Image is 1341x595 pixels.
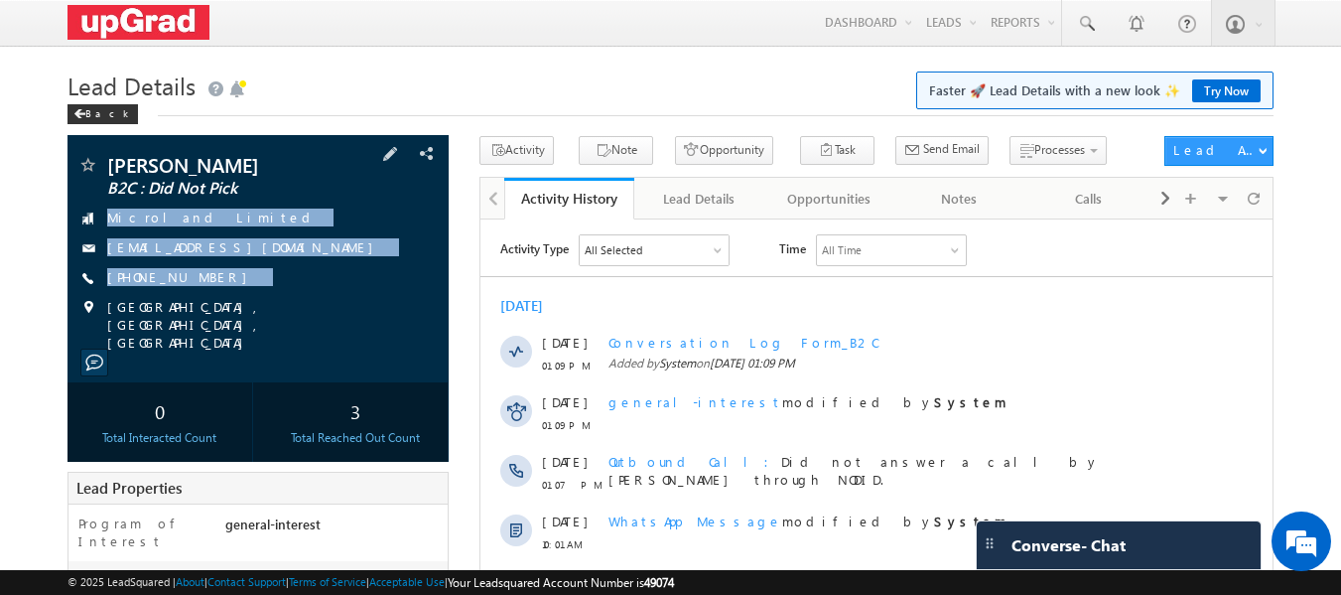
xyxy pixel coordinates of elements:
[454,570,526,587] strong: System
[650,187,746,211] div: Lead Details
[128,114,396,131] span: Conversation Log Form_B2C
[99,16,248,46] div: All Selected
[220,515,449,542] div: general-interest
[67,5,210,40] img: Custom Logo
[923,140,980,158] span: Send Email
[62,375,121,393] span: 10:00 AM
[299,15,326,45] span: Time
[800,136,874,165] button: Task
[128,570,526,588] span: modified by
[1011,536,1126,554] span: Converse - Chat
[1009,136,1107,165] button: Processes
[107,155,342,175] span: [PERSON_NAME]
[454,174,526,191] strong: System
[179,136,215,151] span: System
[910,187,1006,211] div: Notes
[72,429,247,447] div: Total Interacted Count
[764,178,894,220] a: Opportunities
[62,570,106,588] span: [DATE]
[128,425,234,447] span: View more
[229,136,315,151] span: [DATE] 01:09 PM
[20,466,84,484] div: [DATE]
[579,136,653,165] button: Note
[1024,178,1154,220] a: Calls
[268,429,443,447] div: Total Reached Out Count
[62,137,121,155] span: 01:09 PM
[179,524,215,539] span: System
[103,104,334,130] div: Chat with us now
[128,135,708,153] span: Added by on
[894,178,1024,220] a: Notes
[62,353,106,371] span: [DATE]
[128,174,302,191] span: general-interest
[62,316,121,334] span: 10:01 AM
[634,178,764,220] a: Lead Details
[1034,142,1085,157] span: Processes
[128,371,676,495] span: calendly_appointment_reminder_oct_v2: Dear [PERSON_NAME] This is a gentle reminder for your upcom...
[1192,79,1261,102] a: Try Now
[26,184,362,442] textarea: Type your message and hit 'Enter'
[128,174,526,192] span: modified by
[107,179,342,199] span: B2C : Did Not Pick
[128,293,526,311] span: modified by
[107,268,257,285] a: [PHONE_NUMBER]
[67,104,138,124] div: Back
[67,70,196,101] span: Lead Details
[369,575,445,588] a: Acceptable Use
[128,503,396,520] span: Conversation Log Form_B2C
[305,426,341,441] span: System
[982,535,998,551] img: carter-drag
[207,575,286,588] a: Contact Support
[341,22,381,40] div: All Time
[20,15,88,45] span: Activity Type
[128,523,708,541] span: Added by on
[72,392,247,429] div: 0
[454,293,526,310] strong: System
[270,459,360,486] em: Start Chat
[104,22,162,40] div: All Selected
[268,392,443,429] div: 3
[76,478,182,498] span: Lead Properties
[504,178,634,220] a: Activity History
[780,187,876,211] div: Opportunities
[176,575,204,588] a: About
[1173,141,1258,159] div: Lead Actions
[62,197,121,215] span: 01:09 PM
[62,503,106,521] span: [DATE]
[929,80,1261,100] span: Faster 🚀 Lead Details with a new look ✨
[67,103,148,120] a: Back
[128,233,619,268] span: Did not answer a call by [PERSON_NAME] through NODID.
[107,298,415,352] span: [GEOGRAPHIC_DATA], [GEOGRAPHIC_DATA], [GEOGRAPHIC_DATA]
[62,525,121,561] span: 07:35 PM
[519,189,619,208] div: Activity History
[644,575,674,590] span: 49074
[62,233,106,251] span: [DATE]
[326,10,373,58] div: Minimize live chat window
[895,136,989,165] button: Send Email
[675,136,773,165] button: Opportunity
[128,570,302,587] span: general-interest
[355,426,442,441] span: [DATE] 10:00 AM
[20,77,84,95] div: [DATE]
[62,174,106,192] span: [DATE]
[62,114,106,132] span: [DATE]
[1040,187,1137,211] div: Calls
[229,524,315,539] span: [DATE] 07:35 PM
[67,573,674,592] span: © 2025 LeadSquared | | | | |
[107,209,318,228] span: Microland Limited
[448,575,674,590] span: Your Leadsquared Account Number is
[128,353,320,370] span: WhatsApp Message
[254,425,442,447] span: Added by on
[78,515,206,550] label: Program of Interest
[34,104,83,130] img: d_60004797649_company_0_60004797649
[62,293,106,311] span: [DATE]
[479,136,554,165] button: Activity
[128,293,302,310] span: WhatsApp Message
[128,233,301,250] span: Outbound Call
[107,238,383,255] a: [EMAIL_ADDRESS][DOMAIN_NAME]
[62,256,121,274] span: 01:07 PM
[289,575,366,588] a: Terms of Service
[1164,136,1274,166] button: Lead Actions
